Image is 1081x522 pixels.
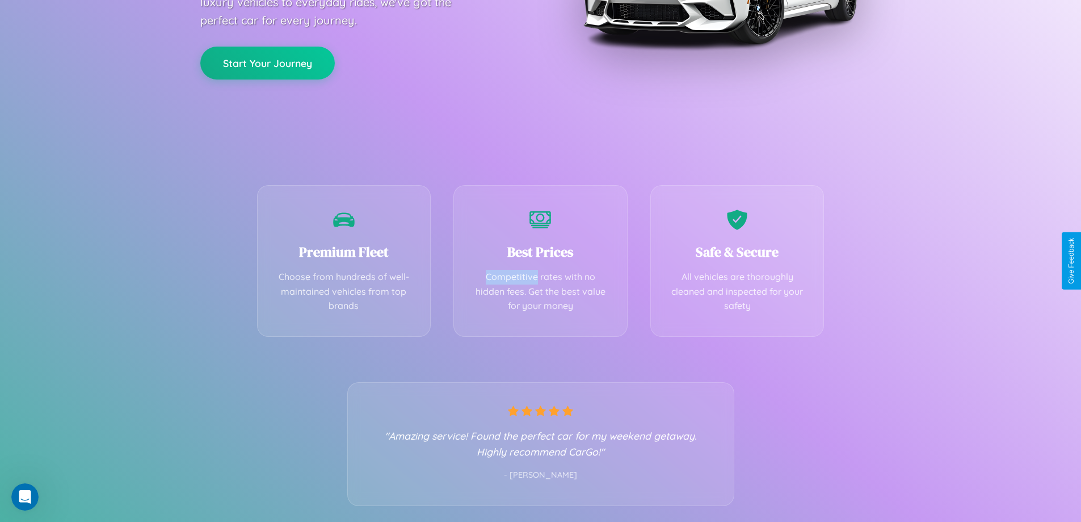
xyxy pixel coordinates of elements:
p: - [PERSON_NAME] [371,468,711,483]
h3: Safe & Secure [668,243,807,261]
h3: Best Prices [471,243,610,261]
h3: Premium Fleet [275,243,414,261]
p: All vehicles are thoroughly cleaned and inspected for your safety [668,270,807,314]
button: Start Your Journey [200,47,335,80]
p: Choose from hundreds of well-maintained vehicles from top brands [275,270,414,314]
div: Give Feedback [1067,238,1075,284]
p: Competitive rates with no hidden fees. Get the best value for your money [471,270,610,314]
iframe: Intercom live chat [11,483,39,511]
p: "Amazing service! Found the perfect car for my weekend getaway. Highly recommend CarGo!" [371,428,711,460]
